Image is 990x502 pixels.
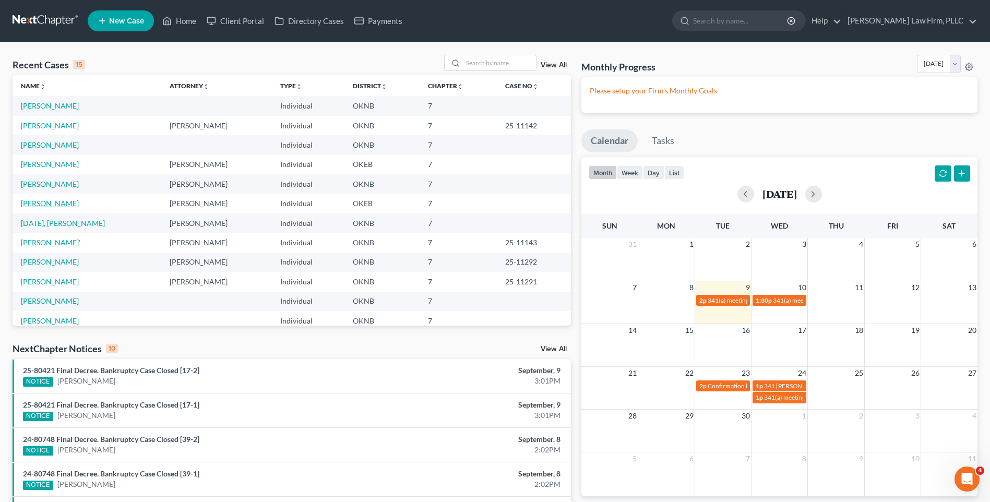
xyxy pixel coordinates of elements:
[764,382,825,390] span: 341 [PERSON_NAME]
[272,96,344,115] td: Individual
[420,96,497,115] td: 7
[13,58,85,71] div: Recent Cases
[797,367,807,379] span: 24
[23,446,53,456] div: NOTICE
[388,365,560,376] div: September, 9
[420,272,497,291] td: 7
[910,281,921,294] span: 12
[21,316,79,325] a: [PERSON_NAME]
[40,83,46,90] i: unfold_more
[296,83,302,90] i: unfold_more
[858,238,864,250] span: 4
[57,376,115,386] a: [PERSON_NAME]
[272,135,344,154] td: Individual
[57,410,115,421] a: [PERSON_NAME]
[21,180,79,188] a: [PERSON_NAME]
[854,367,864,379] span: 25
[161,155,271,174] td: [PERSON_NAME]
[23,435,199,444] a: 24-80748 Final Decree. Bankruptcy Case Closed [39-2]
[699,382,707,390] span: 2p
[21,219,105,228] a: [DATE], [PERSON_NAME]
[272,253,344,272] td: Individual
[497,116,571,135] td: 25-11142
[272,292,344,311] td: Individual
[272,213,344,233] td: Individual
[829,221,844,230] span: Thu
[745,238,751,250] span: 2
[23,400,199,409] a: 25-80421 Final Decree. Bankruptcy Case Closed [17-1]
[541,62,567,69] a: View All
[688,452,695,465] span: 6
[708,382,826,390] span: Confirmation hearing for [PERSON_NAME]
[688,238,695,250] span: 1
[272,174,344,194] td: Individual
[684,324,695,337] span: 15
[349,11,408,30] a: Payments
[797,281,807,294] span: 10
[854,281,864,294] span: 11
[13,342,118,355] div: NextChapter Notices
[617,165,643,180] button: week
[57,445,115,455] a: [PERSON_NAME]
[344,174,420,194] td: OKNB
[910,367,921,379] span: 26
[272,311,344,330] td: Individual
[388,479,560,489] div: 2:02PM
[353,82,387,90] a: Districtunfold_more
[420,194,497,213] td: 7
[463,55,536,70] input: Search by name...
[664,165,684,180] button: list
[602,221,617,230] span: Sun
[344,213,420,233] td: OKNB
[344,155,420,174] td: OKEB
[269,11,349,30] a: Directory Cases
[388,410,560,421] div: 3:01PM
[344,311,420,330] td: OKNB
[21,277,79,286] a: [PERSON_NAME]
[756,393,763,401] span: 1p
[745,281,751,294] span: 9
[21,296,79,305] a: [PERSON_NAME]
[344,116,420,135] td: OKNB
[967,367,977,379] span: 27
[420,311,497,330] td: 7
[497,272,571,291] td: 25-11291
[914,238,921,250] span: 5
[854,324,864,337] span: 18
[642,129,684,152] a: Tasks
[955,467,980,492] iframe: Intercom live chat
[756,382,763,390] span: 1p
[272,116,344,135] td: Individual
[842,11,977,30] a: [PERSON_NAME] Law Firm, PLLC
[23,412,53,421] div: NOTICE
[797,324,807,337] span: 17
[272,155,344,174] td: Individual
[631,281,638,294] span: 7
[967,324,977,337] span: 20
[773,296,925,304] span: 341(a) meeting for [PERSON_NAME]' [PERSON_NAME]
[388,376,560,386] div: 3:01PM
[272,194,344,213] td: Individual
[581,61,655,73] h3: Monthly Progress
[272,233,344,252] td: Individual
[532,83,539,90] i: unfold_more
[756,296,772,304] span: 1:30p
[21,238,80,247] a: [PERSON_NAME]'
[627,410,638,422] span: 28
[23,377,53,387] div: NOTICE
[699,296,707,304] span: 2p
[344,292,420,311] td: OKNB
[21,101,79,110] a: [PERSON_NAME]
[388,400,560,410] div: September, 9
[420,292,497,311] td: 7
[643,165,664,180] button: day
[272,272,344,291] td: Individual
[161,272,271,291] td: [PERSON_NAME]
[589,165,617,180] button: month
[161,233,271,252] td: [PERSON_NAME]
[967,452,977,465] span: 11
[976,467,984,475] span: 4
[388,434,560,445] div: September, 8
[21,82,46,90] a: Nameunfold_more
[771,221,788,230] span: Wed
